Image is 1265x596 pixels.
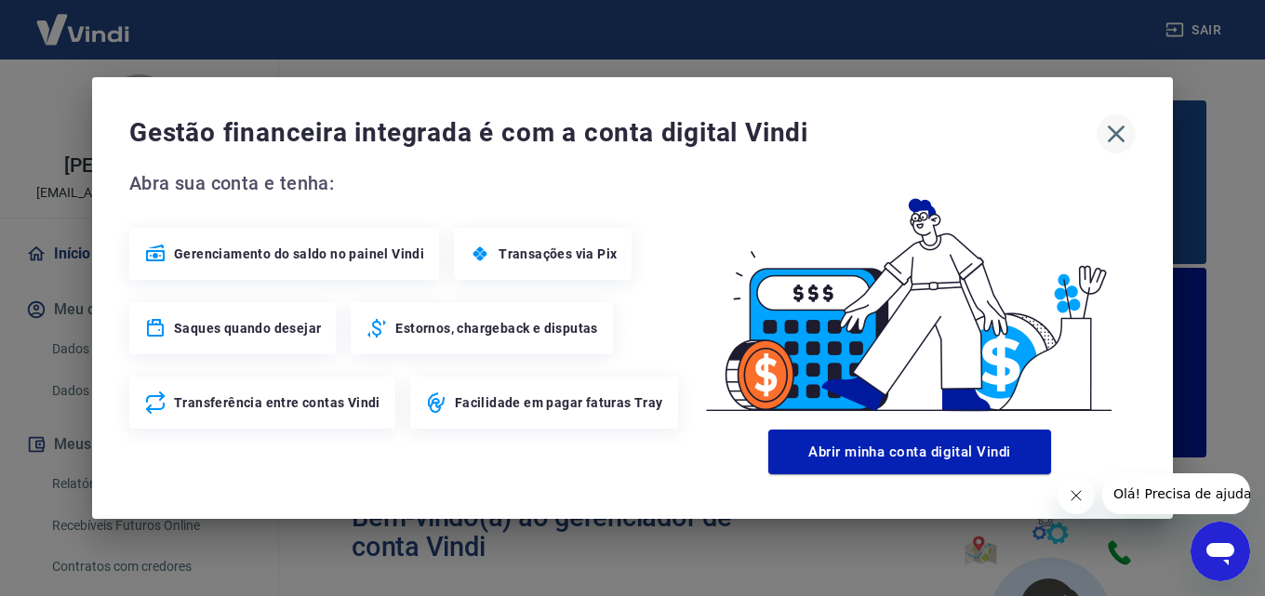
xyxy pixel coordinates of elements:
span: Facilidade em pagar faturas Tray [455,393,663,412]
img: Good Billing [684,168,1136,422]
span: Abra sua conta e tenha: [129,168,684,198]
span: Gestão financeira integrada é com a conta digital Vindi [129,114,1097,152]
span: Saques quando desejar [174,319,321,338]
iframe: Botão para abrir a janela de mensagens [1191,522,1250,581]
span: Transações via Pix [499,245,617,263]
span: Olá! Precisa de ajuda? [11,13,156,28]
span: Transferência entre contas Vindi [174,393,380,412]
button: Abrir minha conta digital Vindi [768,430,1051,474]
iframe: Mensagem da empresa [1102,473,1250,514]
span: Gerenciamento do saldo no painel Vindi [174,245,424,263]
span: Estornos, chargeback e disputas [395,319,597,338]
iframe: Fechar mensagem [1058,477,1095,514]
